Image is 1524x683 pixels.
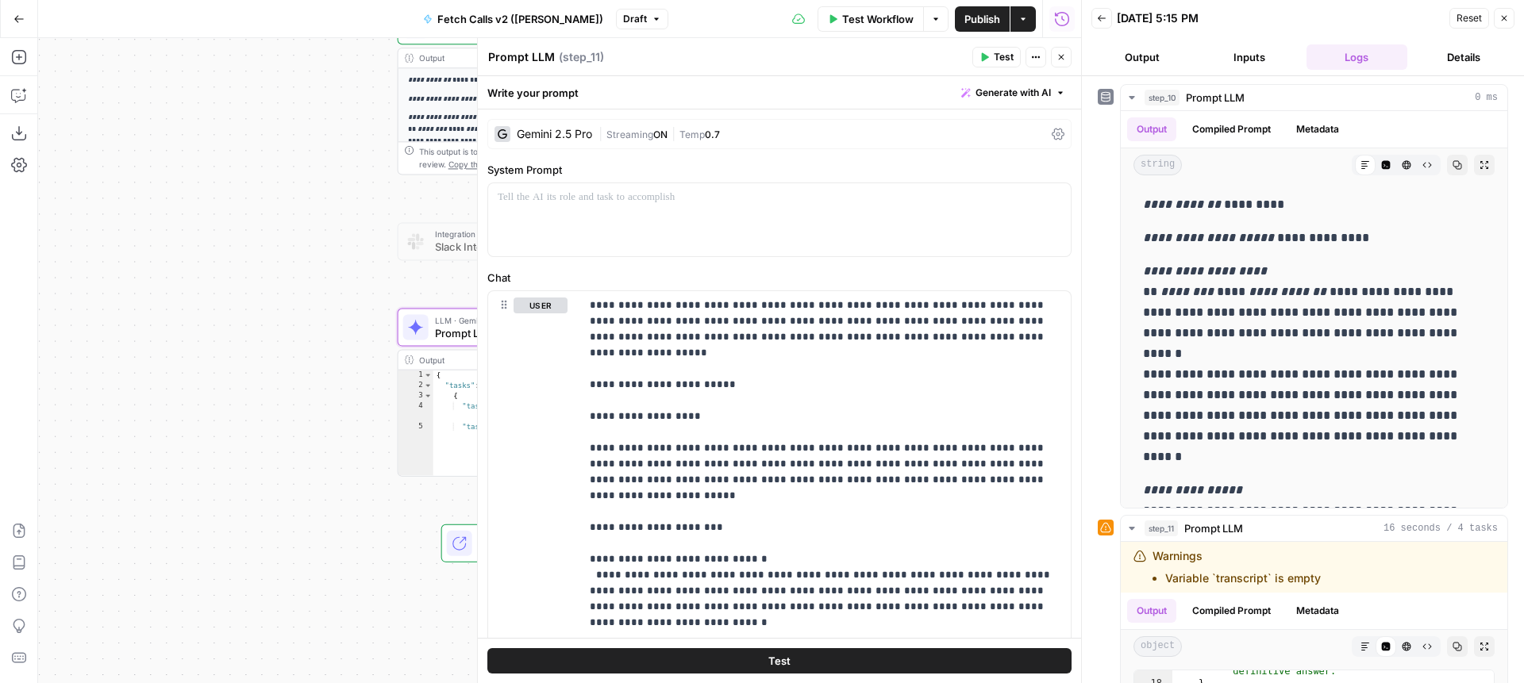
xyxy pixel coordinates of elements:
span: Fetch Calls v2 ([PERSON_NAME]) [437,11,603,27]
div: 0 ms [1121,111,1507,508]
span: object [1133,636,1182,657]
button: 16 seconds / 4 tasks [1121,516,1507,541]
span: step_10 [1145,90,1180,106]
div: Output [419,354,600,366]
button: Publish [955,6,1010,32]
span: Temp [679,129,705,140]
span: Test [994,50,1014,64]
button: Metadata [1287,117,1349,141]
button: Generate with AI [955,82,1072,103]
div: This output is too large & has been abbreviated for review. to view the full content. [419,145,637,171]
span: string [1133,155,1182,175]
span: Prompt LLM [435,325,598,341]
button: Logs [1307,44,1407,70]
div: Write your prompt [478,76,1081,109]
span: Test Workflow [842,11,914,27]
div: 5 [398,422,433,484]
button: Metadata [1287,599,1349,623]
span: | [668,125,679,141]
span: Reset [1457,11,1482,25]
div: LLM · Gemini 2.5 ProPrompt LLMStep 11Output{ "tasks":[ { "task_name":"Refine Workflow for Convers... [398,309,644,477]
span: Toggle code folding, rows 3 through 6 [424,391,433,401]
li: Variable `transcript` is empty [1165,570,1321,586]
span: Toggle code folding, rows 2 through 27 [424,381,433,391]
button: Test [487,648,1072,673]
div: 4 [398,401,433,422]
button: Compiled Prompt [1183,599,1280,623]
img: Slack-mark-RGB.png [408,233,424,249]
span: Integration [435,228,600,240]
div: 3 [398,391,433,401]
span: Slack Integration [435,239,600,255]
span: ( step_11 ) [559,49,604,65]
span: Generate with AI [976,86,1051,100]
button: Compiled Prompt [1183,117,1280,141]
button: Draft [616,9,668,29]
button: Fetch Calls v2 ([PERSON_NAME]) [414,6,613,32]
button: Output [1091,44,1192,70]
button: 0 ms [1121,85,1507,110]
div: Warnings [1153,548,1321,586]
span: 16 seconds / 4 tasks [1384,521,1498,535]
span: Publish [964,11,1000,27]
span: Toggle code folding, rows 1 through 28 [424,370,433,381]
button: Output [1127,599,1176,623]
span: ON [653,129,668,140]
button: user [514,297,568,313]
span: Streaming [606,129,653,140]
span: Draft [623,12,647,26]
span: step_11 [1145,520,1178,536]
span: Prompt LLM [1184,520,1243,536]
button: Reset [1449,8,1489,29]
button: Test Workflow [818,6,923,32]
span: Prompt LLM [435,23,597,39]
div: EndOutput [398,524,644,562]
button: Inputs [1199,44,1299,70]
div: Gemini 2.5 Pro [517,129,592,140]
div: 1 [398,370,433,381]
label: Chat [487,270,1072,286]
span: Test [768,653,791,669]
span: Prompt LLM [1186,90,1245,106]
span: LLM · Gemini 2.5 Pro [435,314,598,327]
textarea: Prompt LLM [488,49,555,65]
button: Details [1414,44,1514,70]
button: Test [972,47,1021,67]
label: System Prompt [487,162,1072,178]
button: Output [1127,117,1176,141]
div: IntegrationSlack IntegrationStep 9 [398,222,644,260]
span: | [598,125,606,141]
span: 0.7 [705,129,720,140]
span: Copy the output [448,159,509,169]
span: 0 ms [1475,90,1498,105]
div: Output [419,52,600,64]
div: 2 [398,381,433,391]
